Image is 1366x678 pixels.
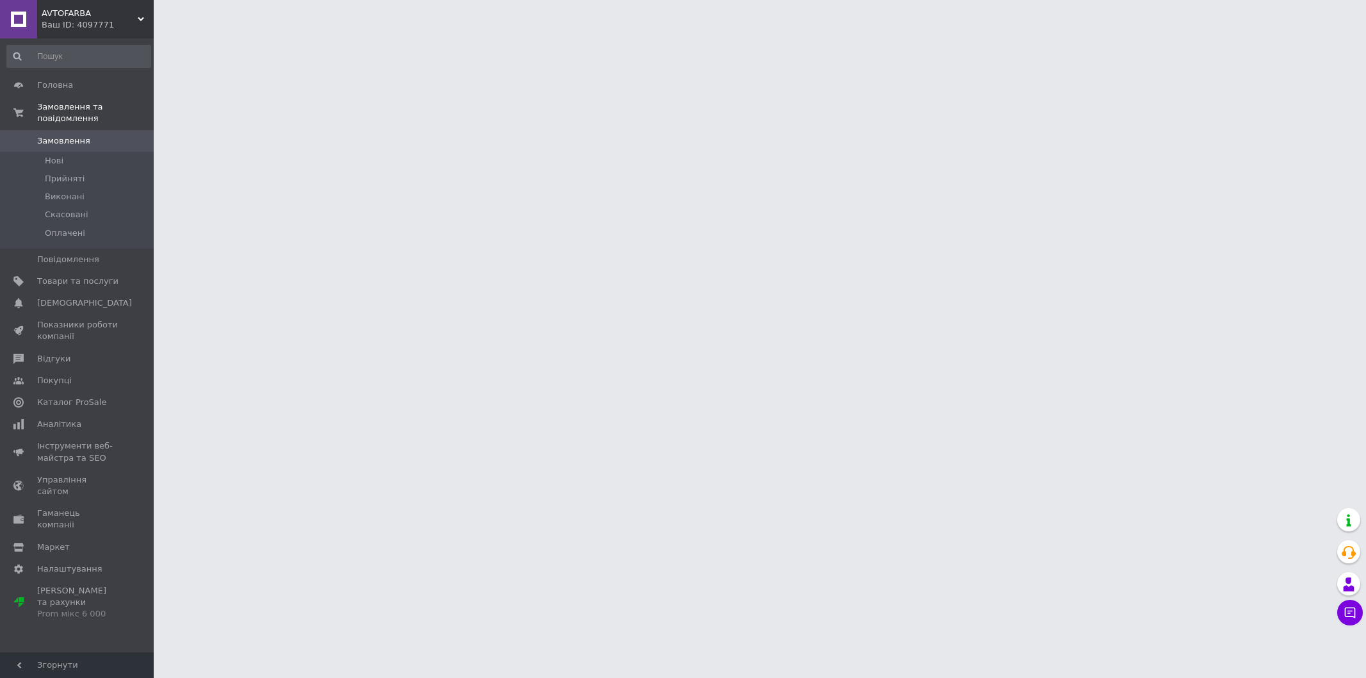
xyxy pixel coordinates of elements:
span: Повідомлення [37,254,99,265]
span: Скасовані [45,209,88,220]
span: Аналітика [37,418,81,430]
span: Оплачені [45,227,85,239]
span: Головна [37,79,73,91]
div: Prom мікс 6 000 [37,608,118,620]
span: Каталог ProSale [37,397,106,408]
span: Нові [45,155,63,167]
input: Пошук [6,45,151,68]
span: [PERSON_NAME] та рахунки [37,585,118,620]
span: Відгуки [37,353,70,365]
span: Показники роботи компанії [37,319,118,342]
span: Замовлення [37,135,90,147]
span: Товари та послуги [37,276,118,287]
span: Управління сайтом [37,474,118,497]
span: [DEMOGRAPHIC_DATA] [37,297,132,309]
span: Налаштування [37,563,102,575]
div: Ваш ID: 4097771 [42,19,154,31]
span: Маркет [37,542,70,553]
span: Прийняті [45,173,85,185]
span: Покупці [37,375,72,386]
span: AVTOFARBA [42,8,138,19]
span: Виконані [45,191,85,203]
span: Інструменти веб-майстра та SEO [37,440,118,463]
span: Замовлення та повідомлення [37,101,154,124]
span: Гаманець компанії [37,508,118,531]
button: Чат з покупцем [1337,600,1363,625]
